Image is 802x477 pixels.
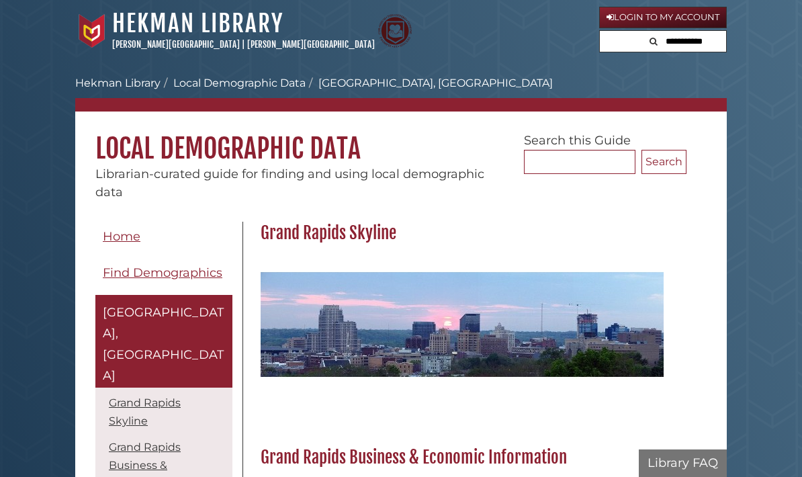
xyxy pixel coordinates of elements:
[75,75,727,112] nav: breadcrumb
[247,39,375,50] a: [PERSON_NAME][GEOGRAPHIC_DATA]
[639,449,727,477] button: Library FAQ
[103,229,140,244] span: Home
[75,112,727,165] h1: Local Demographic Data
[112,39,240,50] a: [PERSON_NAME][GEOGRAPHIC_DATA]
[112,9,283,38] a: Hekman Library
[599,7,727,28] a: Login to My Account
[650,37,658,46] i: Search
[103,265,222,280] span: Find Demographics
[254,222,706,244] h2: Grand Rapids Skyline
[641,150,686,174] button: Search
[95,258,232,288] a: Find Demographics
[173,77,306,89] a: Local Demographic Data
[378,14,412,48] img: Calvin Theological Seminary
[103,305,224,384] span: [GEOGRAPHIC_DATA], [GEOGRAPHIC_DATA]
[254,447,706,468] h2: Grand Rapids Business & Economic Information
[242,39,245,50] span: |
[306,75,553,91] li: [GEOGRAPHIC_DATA], [GEOGRAPHIC_DATA]
[95,167,484,200] span: Librarian-curated guide for finding and using local demographic data
[75,14,109,48] img: Calvin University
[645,31,662,49] button: Search
[109,396,181,427] a: Grand Rapids Skyline
[95,222,232,252] a: Home
[75,77,161,89] a: Hekman Library
[95,295,232,388] a: [GEOGRAPHIC_DATA], [GEOGRAPHIC_DATA]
